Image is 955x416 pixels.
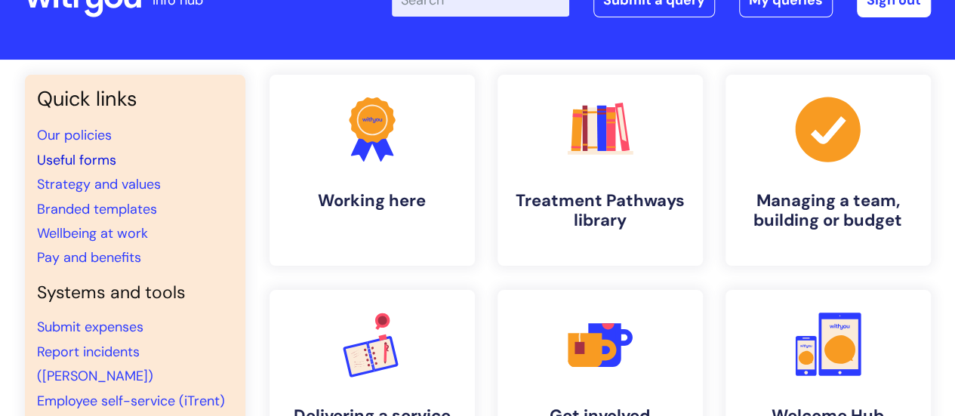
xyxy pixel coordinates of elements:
a: Pay and benefits [37,248,141,267]
a: Wellbeing at work [37,224,148,242]
a: Strategy and values [37,175,161,193]
a: Treatment Pathways library [498,75,703,266]
a: Report incidents ([PERSON_NAME]) [37,343,153,385]
a: Branded templates [37,200,157,218]
a: Managing a team, building or budget [725,75,931,266]
h4: Working here [282,191,463,211]
h4: Systems and tools [37,282,233,304]
a: Our policies [37,126,112,144]
a: Useful forms [37,151,116,169]
a: Employee self-service (iTrent) [37,392,225,410]
h4: Managing a team, building or budget [738,191,919,231]
h4: Treatment Pathways library [510,191,691,231]
a: Submit expenses [37,318,143,336]
a: Working here [270,75,475,266]
h3: Quick links [37,87,233,111]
